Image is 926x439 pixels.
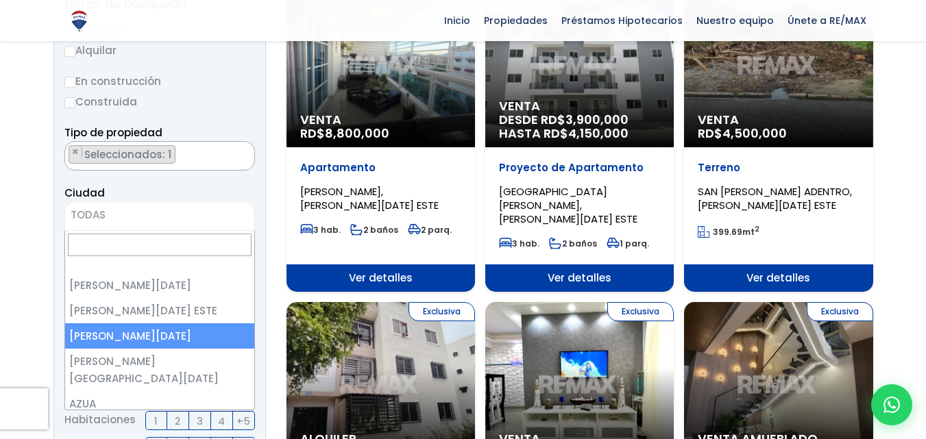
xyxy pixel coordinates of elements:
button: Remove item [69,146,82,158]
span: HASTA RD$ [499,127,660,140]
span: 4 [218,412,225,429]
span: Ciudad [64,186,105,200]
span: Exclusiva [807,302,873,321]
span: 2 baños [350,224,398,236]
span: × [72,146,79,158]
img: Logo de REMAX [67,9,91,33]
span: TODAS [65,205,254,225]
span: 399.69 [713,226,742,238]
li: [PERSON_NAME][DATE] ESTE [65,298,254,323]
span: Únete a RE/MAX [781,10,873,31]
span: [GEOGRAPHIC_DATA][PERSON_NAME], [PERSON_NAME][DATE] ESTE [499,184,637,226]
span: × [240,146,247,158]
li: APARTAMENTO [69,145,175,164]
textarea: Search [65,142,73,171]
span: Propiedades [477,10,555,31]
span: 8,800,000 [325,125,389,142]
span: Venta [499,99,660,113]
span: 3,900,000 [565,111,629,128]
p: Apartamento [300,161,461,175]
li: AZUA [65,391,254,416]
span: Inicio [437,10,477,31]
span: 3 [197,412,203,429]
span: Préstamos Hipotecarios [555,10,690,31]
span: Habitaciones [64,411,136,430]
span: 3 hab. [300,224,341,236]
span: +5 [236,412,250,429]
input: Search [68,234,252,256]
span: 1 [154,412,158,429]
span: Venta [698,113,859,127]
span: Ver detalles [287,264,475,292]
span: 1 parq. [607,238,649,249]
span: Exclusiva [607,302,674,321]
span: 4,500,000 [722,125,787,142]
span: 2 parq. [408,224,452,236]
span: Seleccionados: 1 [83,147,175,162]
li: [PERSON_NAME][DATE] [65,273,254,298]
li: [PERSON_NAME][GEOGRAPHIC_DATA][DATE] [65,349,254,391]
span: RD$ [300,125,389,142]
span: TODAS [71,208,106,222]
p: Terreno [698,161,859,175]
span: 3 hab. [499,238,539,249]
p: Proyecto de Apartamento [499,161,660,175]
label: Alquilar [64,42,255,59]
li: [PERSON_NAME][DATE] [65,323,254,349]
span: Tipo de propiedad [64,125,162,140]
span: Ver detalles [485,264,674,292]
span: TODAS [64,201,255,231]
span: DESDE RD$ [499,113,660,140]
span: RD$ [698,125,787,142]
span: 2 baños [549,238,597,249]
span: 4,150,000 [568,125,629,142]
span: [PERSON_NAME], [PERSON_NAME][DATE] ESTE [300,184,439,212]
input: Construida [64,97,75,108]
span: SAN [PERSON_NAME] ADENTRO, [PERSON_NAME][DATE] ESTE [698,184,852,212]
span: Exclusiva [409,302,475,321]
input: Alquilar [64,46,75,57]
span: Ver detalles [684,264,873,292]
sup: 2 [755,224,759,234]
span: Nuestro equipo [690,10,781,31]
label: En construcción [64,73,255,90]
button: Remove all items [239,145,247,159]
span: 2 [175,412,180,429]
input: En construcción [64,77,75,88]
span: mt [698,226,759,238]
label: Construida [64,93,255,110]
span: Venta [300,113,461,127]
